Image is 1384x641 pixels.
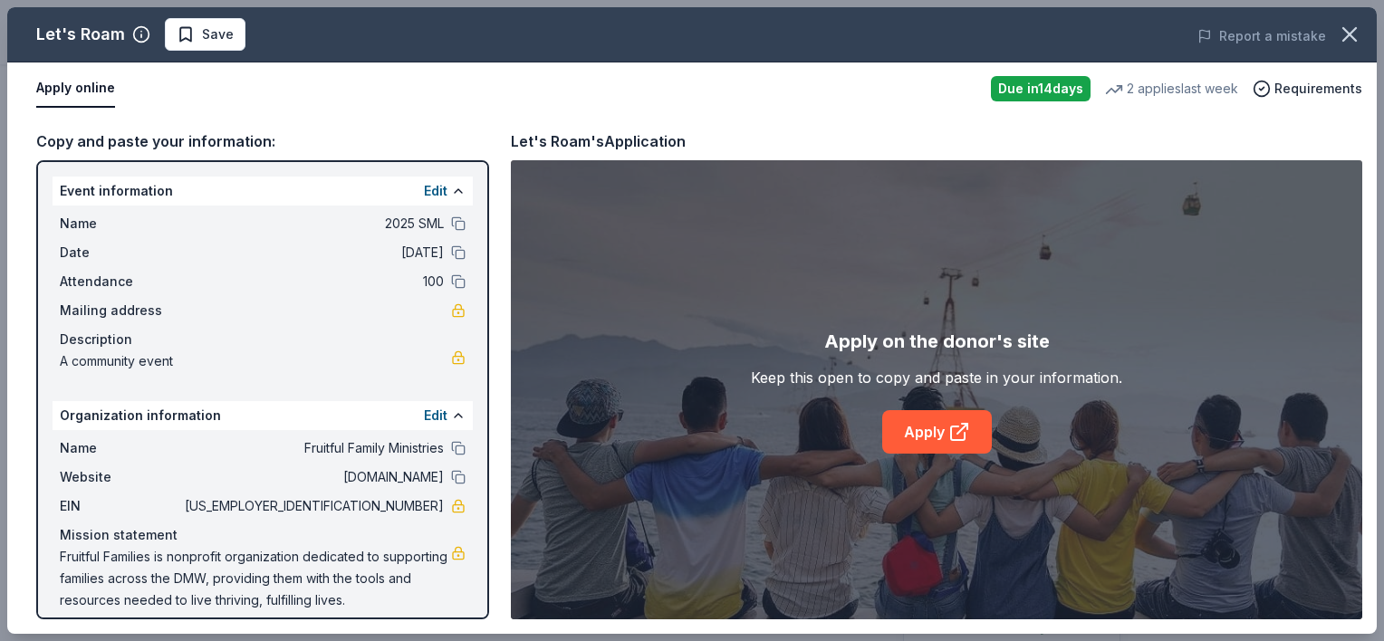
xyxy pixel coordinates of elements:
div: Copy and paste your information: [36,129,489,153]
div: Organization information [53,401,473,430]
div: Event information [53,177,473,206]
button: Requirements [1253,78,1362,100]
span: Website [60,466,181,488]
button: Edit [424,180,447,202]
span: A community event [60,350,451,372]
span: [DATE] [181,242,444,263]
button: Report a mistake [1197,25,1326,47]
a: Apply [882,410,992,454]
span: Fruitful Families is nonprofit organization dedicated to supporting families across the DMW, prov... [60,546,451,611]
span: Fruitful Family Ministries [181,437,444,459]
span: Name [60,437,181,459]
span: Attendance [60,271,181,292]
div: Let's Roam [36,20,125,49]
div: Let's Roam's Application [511,129,686,153]
div: 2 applies last week [1105,78,1238,100]
div: Mission statement [60,524,466,546]
span: Name [60,213,181,234]
span: Requirements [1274,78,1362,100]
button: Edit [424,405,447,426]
span: 100 [181,271,444,292]
span: EIN [60,495,181,517]
span: [US_EMPLOYER_IDENTIFICATION_NUMBER] [181,495,444,517]
span: Mailing address [60,300,181,321]
button: Apply online [36,70,115,108]
span: Save [202,24,234,45]
div: Description [60,329,466,350]
div: Due in 14 days [991,76,1091,101]
div: Keep this open to copy and paste in your information. [751,367,1122,388]
div: Apply on the donor's site [824,327,1050,356]
span: [DOMAIN_NAME] [181,466,444,488]
button: Save [165,18,245,51]
span: Date [60,242,181,263]
span: 2025 SML [181,213,444,234]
